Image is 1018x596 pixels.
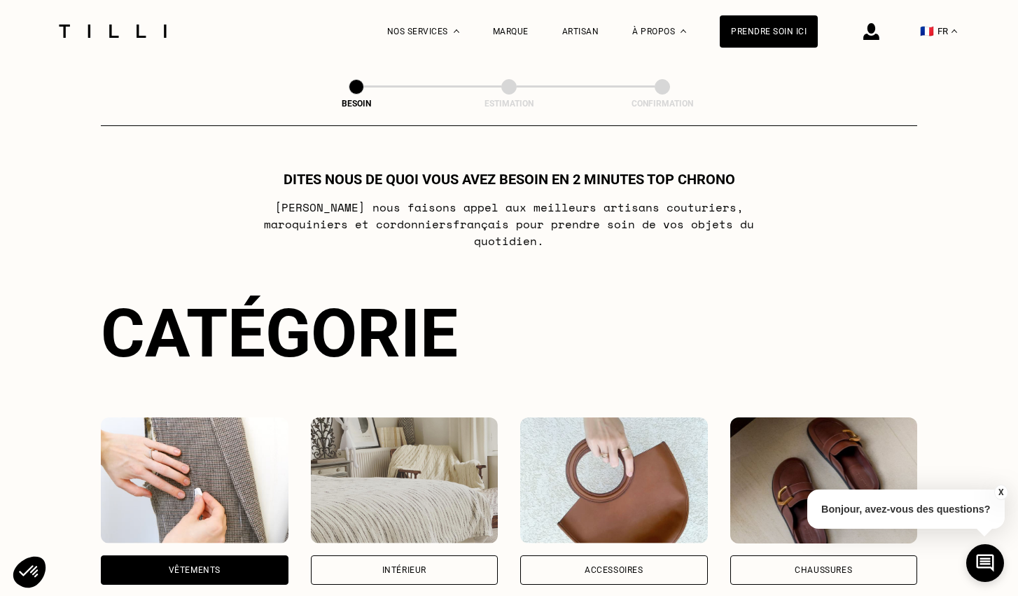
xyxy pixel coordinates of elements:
img: Menu déroulant [454,29,459,33]
div: Estimation [439,99,579,109]
img: Chaussures [730,417,918,543]
p: [PERSON_NAME] nous faisons appel aux meilleurs artisans couturiers , maroquiniers et cordonniers ... [232,199,787,249]
div: Intérieur [382,566,426,574]
h1: Dites nous de quoi vous avez besoin en 2 minutes top chrono [284,171,735,188]
button: X [993,485,1007,500]
div: Accessoires [585,566,643,574]
div: Besoin [286,99,426,109]
p: Bonjour, avez-vous des questions? [807,490,1005,529]
img: menu déroulant [951,29,957,33]
a: Artisan [562,27,599,36]
div: Chaussures [795,566,852,574]
span: 🇫🇷 [920,25,934,38]
div: Confirmation [592,99,732,109]
div: Catégorie [101,294,917,373]
div: Vêtements [169,566,221,574]
a: Prendre soin ici [720,15,818,48]
a: Marque [493,27,529,36]
img: Vêtements [101,417,288,543]
img: icône connexion [863,23,879,40]
img: Intérieur [311,417,498,543]
img: Logo du service de couturière Tilli [54,25,172,38]
img: Accessoires [520,417,708,543]
img: Menu déroulant à propos [681,29,686,33]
